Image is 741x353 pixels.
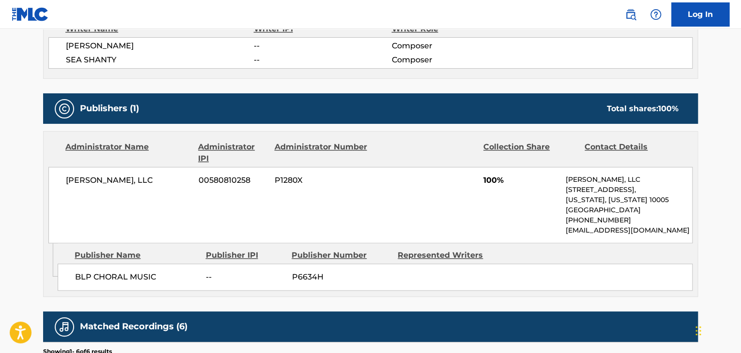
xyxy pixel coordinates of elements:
div: Writer Role [391,23,517,35]
span: -- [254,40,391,52]
p: [GEOGRAPHIC_DATA] [566,205,692,215]
span: [PERSON_NAME], LLC [66,175,191,186]
div: Publisher IPI [205,250,284,261]
div: Total shares: [607,103,679,115]
div: Publisher Name [75,250,198,261]
a: Public Search [621,5,640,24]
span: -- [206,271,284,283]
span: P6634H [292,271,390,283]
h5: Publishers (1) [80,103,139,114]
div: Writer IPI [254,23,392,35]
span: Composer [391,54,517,66]
span: Composer [391,40,517,52]
div: Represented Writers [398,250,496,261]
span: -- [254,54,391,66]
div: Writer Name [65,23,254,35]
img: MLC Logo [12,7,49,21]
img: search [625,9,636,20]
h5: Matched Recordings (6) [80,321,187,332]
img: Publishers [59,103,70,115]
p: [PHONE_NUMBER] [566,215,692,225]
span: SEA SHANTY [66,54,254,66]
span: [PERSON_NAME] [66,40,254,52]
div: Collection Share [483,141,577,164]
span: BLP CHORAL MUSIC [75,271,199,283]
div: Drag [695,316,701,345]
span: 100% [483,175,558,186]
div: Administrator IPI [198,141,267,164]
div: Administrator Number [274,141,368,164]
iframe: Chat Widget [693,307,741,353]
div: Help [646,5,665,24]
span: 00580810258 [199,175,267,186]
div: Administrator Name [65,141,191,164]
p: [PERSON_NAME], LLC [566,175,692,185]
img: Matched Recordings [59,321,70,333]
div: Contact Details [585,141,679,164]
p: [EMAIL_ADDRESS][DOMAIN_NAME] [566,225,692,235]
a: Log In [671,2,729,27]
img: help [650,9,662,20]
p: [STREET_ADDRESS], [566,185,692,195]
div: Publisher Number [292,250,390,261]
p: [US_STATE], [US_STATE] 10005 [566,195,692,205]
span: P1280X [275,175,369,186]
span: 100 % [658,104,679,113]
